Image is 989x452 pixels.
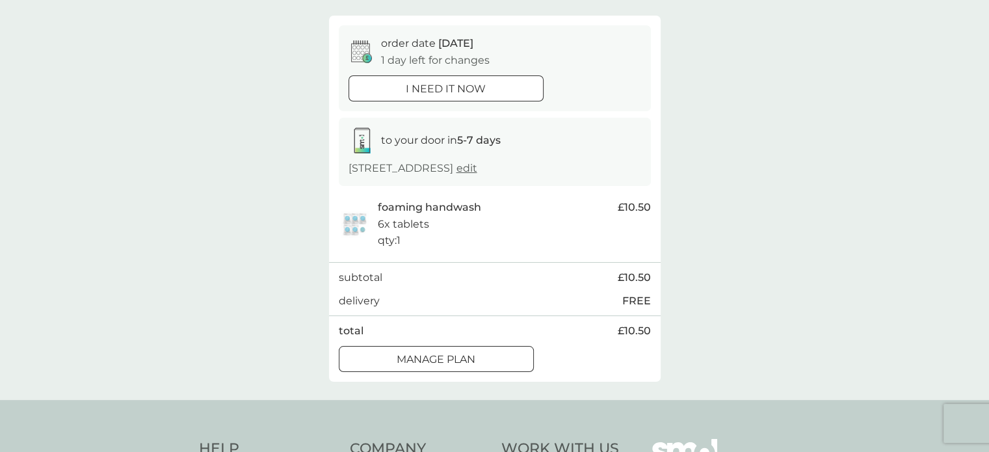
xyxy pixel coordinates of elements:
p: order date [381,35,473,52]
span: £10.50 [618,269,651,286]
p: delivery [339,293,380,310]
p: Manage plan [397,351,475,368]
p: foaming handwash [378,199,481,216]
p: total [339,323,363,339]
strong: 5-7 days [457,134,501,146]
p: subtotal [339,269,382,286]
p: [STREET_ADDRESS] [349,160,477,177]
a: edit [456,162,477,174]
p: i need it now [406,81,486,98]
span: £10.50 [618,323,651,339]
p: qty : 1 [378,232,401,249]
button: i need it now [349,75,544,101]
p: 1 day left for changes [381,52,490,69]
button: Manage plan [339,346,534,372]
p: FREE [622,293,651,310]
span: to your door in [381,134,501,146]
span: [DATE] [438,37,473,49]
p: 6x tablets [378,216,429,233]
span: £10.50 [618,199,651,216]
